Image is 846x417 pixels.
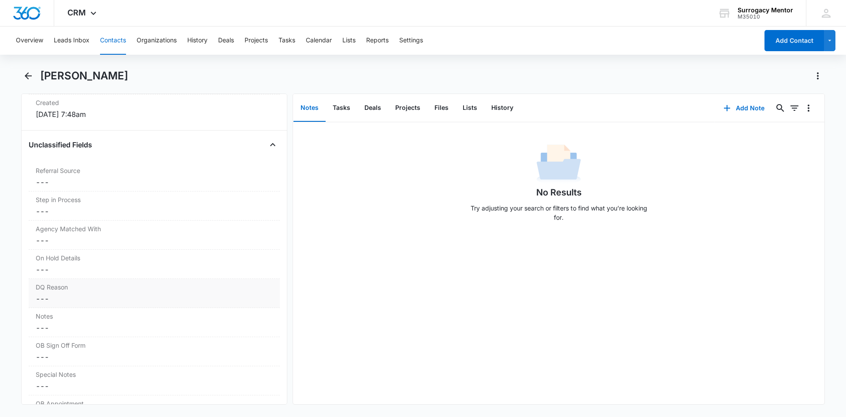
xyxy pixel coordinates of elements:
dd: --- [36,381,273,391]
label: Step in Process [36,195,273,204]
label: DQ Reason [36,282,273,292]
button: Projects [388,94,427,122]
label: Referral Source [36,166,273,175]
button: Files [427,94,456,122]
button: Notes [293,94,326,122]
dd: --- [36,293,273,304]
dt: Created [36,98,273,107]
div: Referral Source--- [29,162,280,192]
img: No Data [537,142,581,186]
button: Overview [16,26,43,55]
button: Tasks [278,26,295,55]
button: Tasks [326,94,357,122]
button: Add Note [715,98,773,119]
button: Overflow Menu [801,101,816,115]
div: Created[DATE] 7:48am [29,94,280,123]
button: Lists [342,26,356,55]
div: account id [738,14,793,20]
button: Reports [366,26,389,55]
button: Search... [773,101,787,115]
div: DQ Reason--- [29,279,280,308]
div: Special Notes--- [29,366,280,395]
button: Settings [399,26,423,55]
button: Actions [811,69,825,83]
span: CRM [67,8,86,17]
button: History [484,94,520,122]
button: Back [21,69,35,83]
label: OB Appointment [36,399,273,408]
label: Agency Matched With [36,224,273,233]
button: Close [266,138,280,152]
dd: --- [36,264,273,275]
button: Add Contact [764,30,824,51]
dd: --- [36,323,273,333]
label: OB Sign Off Form [36,341,273,350]
button: Projects [245,26,268,55]
div: Notes--- [29,308,280,337]
button: Lists [456,94,484,122]
button: Filters [787,101,801,115]
div: Agency Matched With--- [29,221,280,250]
div: OB Sign Off Form--- [29,337,280,366]
label: Special Notes [36,370,273,379]
button: Leads Inbox [54,26,89,55]
dd: --- [36,206,273,217]
h4: Unclassified Fields [29,139,92,150]
label: Notes [36,312,273,321]
h1: [PERSON_NAME] [40,69,128,83]
dd: [DATE] 7:48am [36,109,273,120]
p: Try adjusting your search or filters to find what you’re looking for. [466,203,651,222]
button: Deals [357,94,388,122]
h1: No Results [536,186,582,199]
button: Contacts [100,26,126,55]
button: Deals [218,26,234,55]
dd: --- [36,177,273,188]
dd: --- [36,235,273,246]
dd: --- [36,352,273,362]
div: account name [738,7,793,14]
div: On Hold Details--- [29,250,280,279]
label: On Hold Details [36,253,273,263]
div: Step in Process--- [29,192,280,221]
button: Calendar [306,26,332,55]
button: Organizations [137,26,177,55]
button: History [187,26,208,55]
